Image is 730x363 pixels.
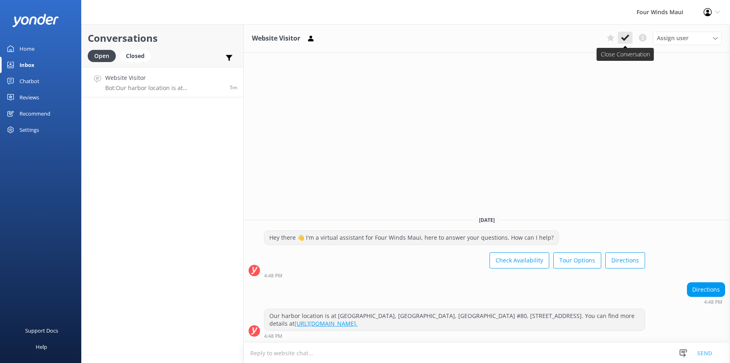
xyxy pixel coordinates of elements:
[88,30,237,46] h2: Conversations
[264,334,282,339] strong: 4:48 PM
[264,273,282,278] strong: 4:48 PM
[88,50,116,62] div: Open
[605,252,645,268] button: Directions
[264,309,645,331] div: Our harbor location is at [GEOGRAPHIC_DATA], [GEOGRAPHIC_DATA], [GEOGRAPHIC_DATA] #80, [STREET_AD...
[19,73,39,89] div: Chatbot
[687,283,725,296] div: Directions
[25,322,58,339] div: Support Docs
[230,84,237,91] span: Oct 06 2025 04:48pm (UTC -10:00) Pacific/Honolulu
[19,89,39,105] div: Reviews
[704,300,722,305] strong: 4:48 PM
[653,32,722,45] div: Assign User
[19,105,50,122] div: Recommend
[36,339,47,355] div: Help
[19,41,35,57] div: Home
[19,57,35,73] div: Inbox
[105,73,224,82] h4: Website Visitor
[19,122,39,138] div: Settings
[474,217,500,223] span: [DATE]
[252,33,300,44] h3: Website Visitor
[490,252,549,268] button: Check Availability
[264,333,645,339] div: Oct 06 2025 04:48pm (UTC -10:00) Pacific/Honolulu
[553,252,601,268] button: Tour Options
[264,231,559,245] div: Hey there 👋 I'm a virtual assistant for Four Winds Maui, here to answer your questions. How can I...
[657,34,689,43] span: Assign user
[264,273,645,278] div: Oct 06 2025 04:48pm (UTC -10:00) Pacific/Honolulu
[105,84,224,92] p: Bot: Our harbor location is at [GEOGRAPHIC_DATA], [GEOGRAPHIC_DATA], [GEOGRAPHIC_DATA] #80, [STRE...
[12,14,59,27] img: yonder-white-logo.png
[82,67,243,97] a: Website VisitorBot:Our harbor location is at [GEOGRAPHIC_DATA], [GEOGRAPHIC_DATA], [GEOGRAPHIC_DA...
[120,51,155,60] a: Closed
[88,51,120,60] a: Open
[295,320,357,327] a: [URL][DOMAIN_NAME].
[687,299,725,305] div: Oct 06 2025 04:48pm (UTC -10:00) Pacific/Honolulu
[120,50,151,62] div: Closed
